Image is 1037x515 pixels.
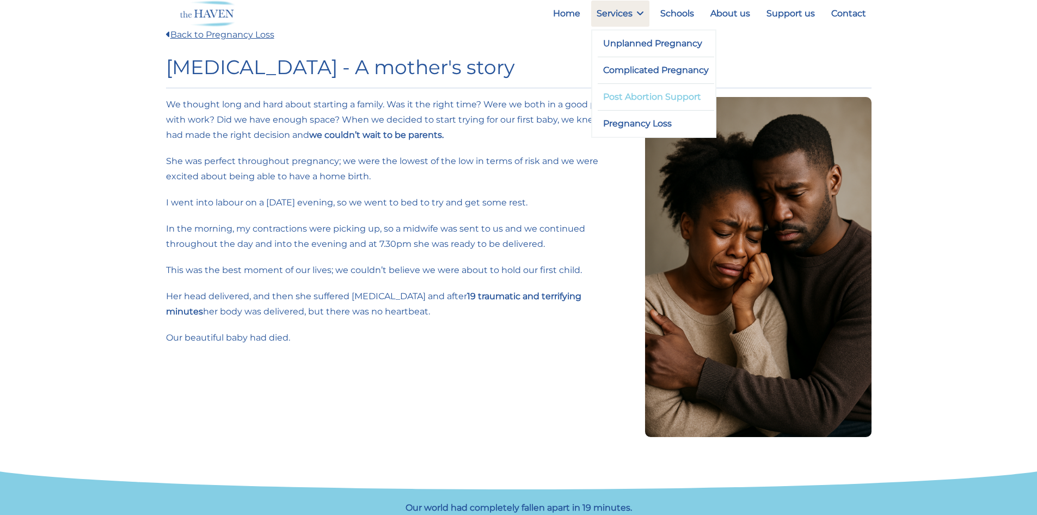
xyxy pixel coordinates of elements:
[655,1,699,27] a: Schools
[166,263,632,278] p: This was the best moment of our lives; we couldn’t believe we were about to hold our first child.
[826,1,872,27] a: Contact
[166,330,632,346] p: Our beautiful baby had died.
[406,502,632,513] strong: Our world had completely fallen apart in 19 minutes.
[598,84,715,110] a: Post Abortion Support
[166,29,274,40] a: Back to Pregnancy Loss
[166,97,632,143] p: We thought long and hard about starting a family. Was it the right time? Were we both in a good p...
[166,289,632,319] p: Her head delivered, and then she suffered [MEDICAL_DATA] and after her body was delivered, but th...
[705,1,756,27] a: About us
[598,111,715,137] a: Pregnancy Loss
[166,56,872,79] h1: [MEDICAL_DATA] - A mother's story
[548,1,586,27] a: Home
[591,1,649,27] a: Services
[598,57,715,83] a: Complicated Pregnancy
[166,195,632,210] p: I went into labour on a [DATE] evening, so we went to bed to try and get some rest.
[166,221,632,252] p: In the morning, my contractions were picking up, so a midwife was sent to us and we continued thr...
[598,31,715,57] a: Unplanned Pregnancy
[166,154,632,184] p: She was perfect throughout pregnancy; we were the lowest of the low in terms of risk and we were ...
[645,97,872,437] img: A distressed Black woman leans into her husband’s chest, her face hidden as she weeps, while he e...
[761,1,820,27] a: Support us
[309,130,444,140] strong: we couldn’t wait to be parents.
